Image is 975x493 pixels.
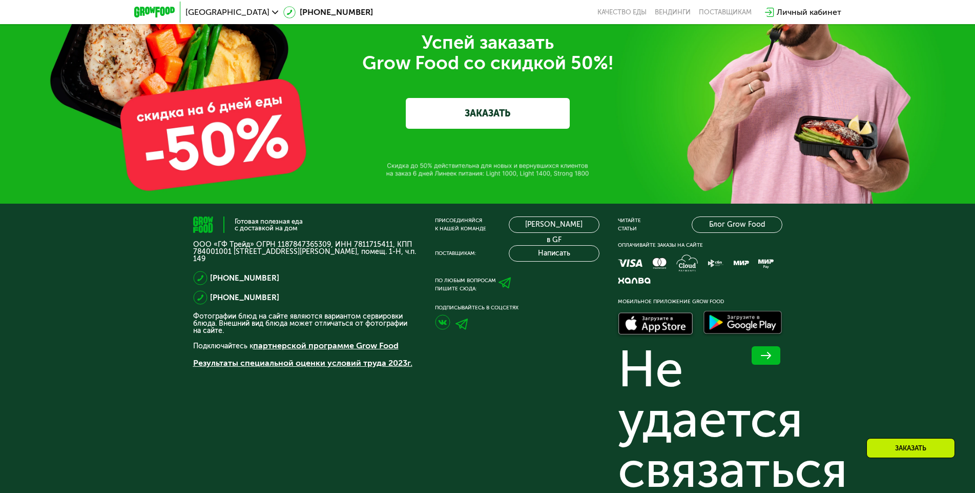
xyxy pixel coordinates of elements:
div: Читайте статьи [618,216,641,233]
div: Личный кабинет [777,6,841,18]
a: Блог Grow Food [692,216,782,233]
a: Результаты специальной оценки условий труда 2023г. [193,358,412,368]
img: Доступно в Google Play [701,309,785,339]
a: Вендинги [655,8,691,16]
div: Присоединяйся к нашей команде [435,216,486,233]
div: Успей заказать Grow Food со скидкой 50%! [201,32,775,73]
a: [PHONE_NUMBER] [210,291,279,304]
a: партнерской программе Grow Food [253,341,399,350]
a: ЗАКАЗАТЬ [406,98,570,129]
button: Написать [509,245,599,262]
div: Готовая полезная еда с доставкой на дом [235,218,303,231]
a: [PHONE_NUMBER] [283,6,373,18]
a: [PERSON_NAME] в GF [509,216,599,233]
div: Поставщикам: [435,249,476,258]
p: ООО «ГФ Трейд» ОГРН 1187847365309, ИНН 7811715411, КПП 784001001 [STREET_ADDRESS][PERSON_NAME], п... [193,241,417,263]
div: поставщикам [699,8,752,16]
p: Подключайтесь к [193,340,417,352]
div: Оплачивайте заказы на сайте [618,241,782,249]
div: Заказать [866,438,955,458]
p: Фотографии блюд на сайте являются вариантом сервировки блюда. Внешний вид блюда может отличаться ... [193,313,417,334]
a: Качество еды [597,8,647,16]
span: [GEOGRAPHIC_DATA] [185,8,269,16]
div: По любым вопросам пишите сюда: [435,277,496,293]
a: [PHONE_NUMBER] [210,272,279,284]
div: Мобильное приложение Grow Food [618,298,782,306]
div: Подписывайтесь в соцсетях [435,304,599,312]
